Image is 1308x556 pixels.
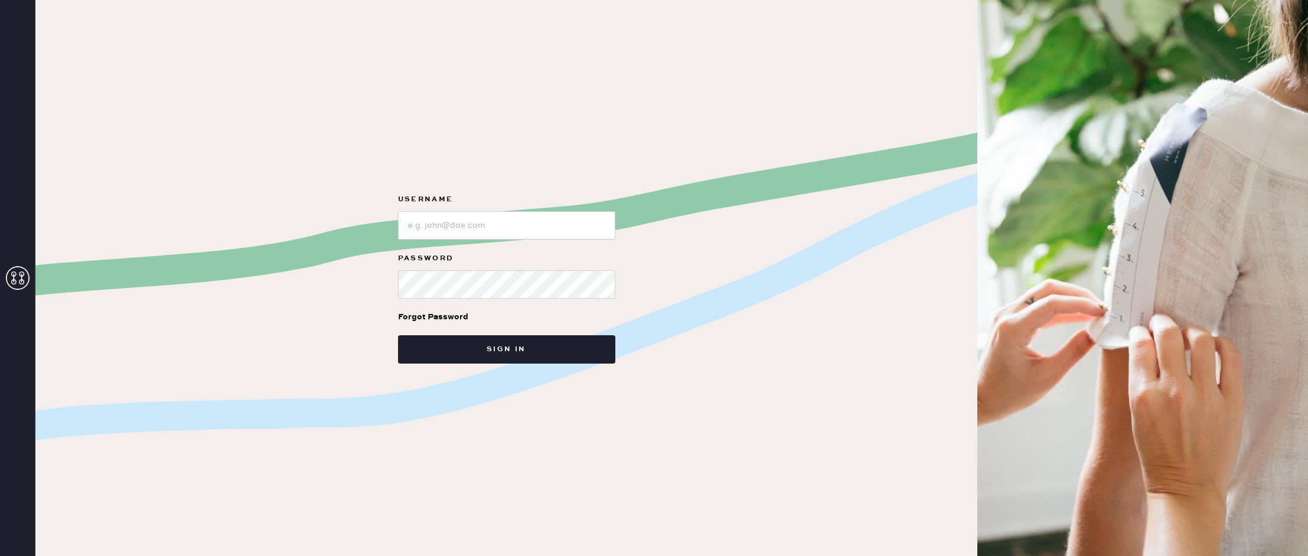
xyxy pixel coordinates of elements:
[398,211,615,240] input: e.g. john@doe.com
[398,310,468,323] div: Forgot Password
[398,335,615,364] button: Sign in
[398,299,468,335] a: Forgot Password
[398,192,615,207] label: Username
[398,251,615,266] label: Password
